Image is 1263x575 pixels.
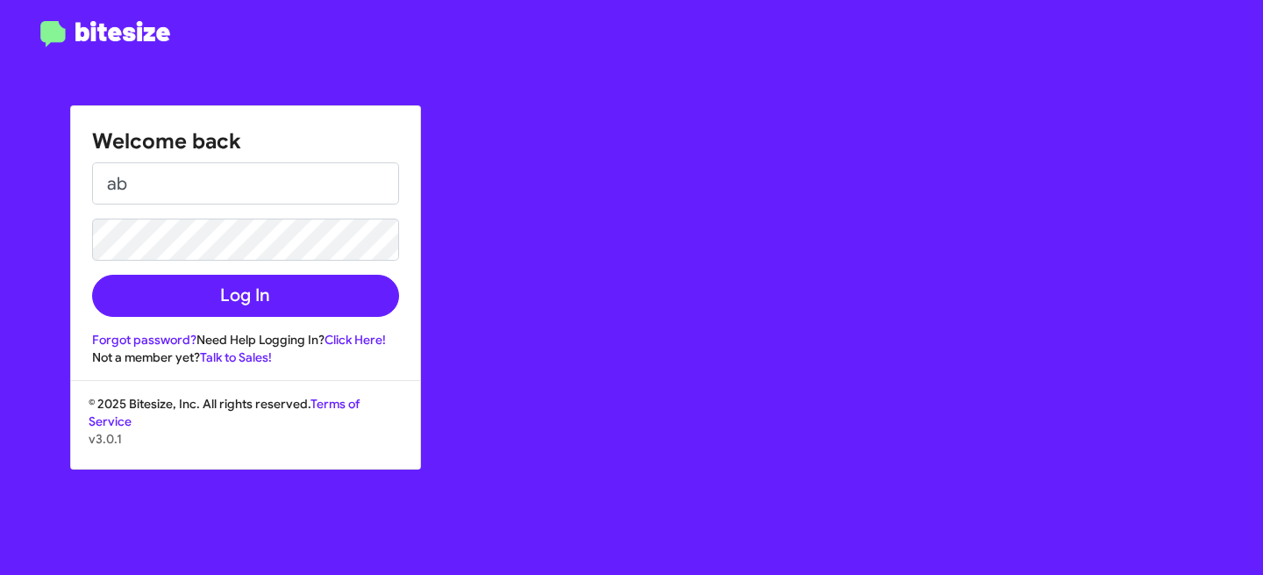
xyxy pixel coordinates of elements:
h1: Welcome back [92,127,399,155]
div: Not a member yet? [92,349,399,366]
a: Talk to Sales! [200,349,272,365]
div: © 2025 Bitesize, Inc. All rights reserved. [71,395,420,469]
button: Log In [92,275,399,317]
p: v3.0.1 [89,430,403,448]
a: Forgot password? [92,332,196,348]
a: Terms of Service [89,396,360,429]
input: Email address [92,162,399,205]
div: Need Help Logging In? [92,331,399,349]
a: Click Here! [325,332,386,348]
